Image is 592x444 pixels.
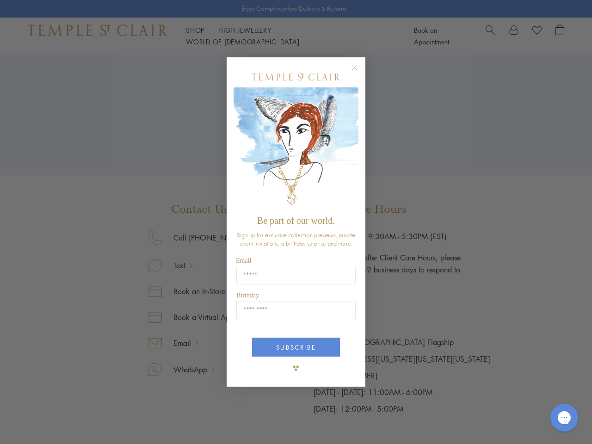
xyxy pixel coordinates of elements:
span: Be part of our world. [257,216,335,226]
img: TSC [287,359,305,377]
span: Email [236,257,251,264]
input: Email [236,267,356,284]
span: Sign up for exclusive collection previews, private event invitations, a birthday surprise and more. [237,231,355,247]
button: Close dialog [353,67,365,78]
iframe: Gorgias live chat messenger [546,401,583,435]
img: Temple St. Clair [252,74,340,80]
button: SUBSCRIBE [252,338,340,357]
img: c4a9eb12-d91a-4d4a-8ee0-386386f4f338.jpeg [234,87,358,211]
span: Birthday [236,292,259,299]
